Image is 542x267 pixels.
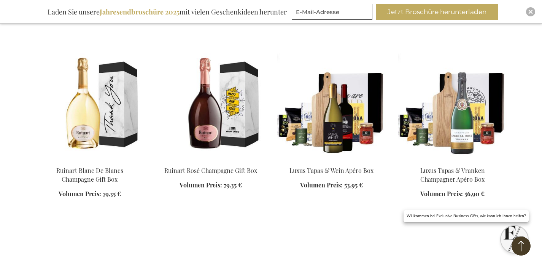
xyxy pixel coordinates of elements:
span: Volumen Preis: [420,190,463,198]
a: Luxury Tapas & Wine Apéro Box [277,157,386,164]
span: Volumen Preis: [180,181,222,189]
a: Volumen Preis: 56,90 € [420,190,485,198]
div: Laden Sie unsere mit vielen Geschenkideen herunter [44,4,290,20]
a: Volumen Preis: 79,35 € [59,190,121,198]
img: Close [528,10,533,14]
span: Volumen Preis: [59,190,101,198]
span: 79,35 € [224,181,242,189]
form: marketing offers and promotions [292,4,375,22]
span: 56,90 € [464,190,485,198]
img: Luxury Tapas & Wine Apéro Box [277,53,386,160]
a: Ruinart Blanc De Blancs Champagne Gift Box [56,166,123,183]
button: Jetzt Broschüre herunterladen [376,4,498,20]
span: Volumen Preis: [300,181,343,189]
span: 79,35 € [103,190,121,198]
img: Luxury Tapas & Vranken Champagne Apéro Box [398,53,507,160]
a: Volumen Preis: 79,35 € [180,181,242,190]
a: Luxus Tapas & Wein Apéro Box [289,166,374,174]
a: Ruinart Rosé Champagne Gift Box [164,166,257,174]
b: Jahresendbroschüre 2025 [100,7,180,16]
a: Ruinart Blanc De Blancs Champagne Gift Box [35,157,144,164]
span: 53,95 € [344,181,363,189]
input: E-Mail-Adresse [292,4,372,20]
a: Ruinart Rosé Champagne Gift Box [156,157,265,164]
a: Luxus Tapas & Vranken Champagner Apéro Box [420,166,485,183]
img: Ruinart Blanc De Blancs Champagne Gift Box [35,53,144,160]
img: Ruinart Rosé Champagne Gift Box [156,53,265,160]
div: Close [526,7,535,16]
a: Volumen Preis: 53,95 € [300,181,363,190]
a: Luxury Tapas & Vranken Champagne Apéro Box [398,157,507,164]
